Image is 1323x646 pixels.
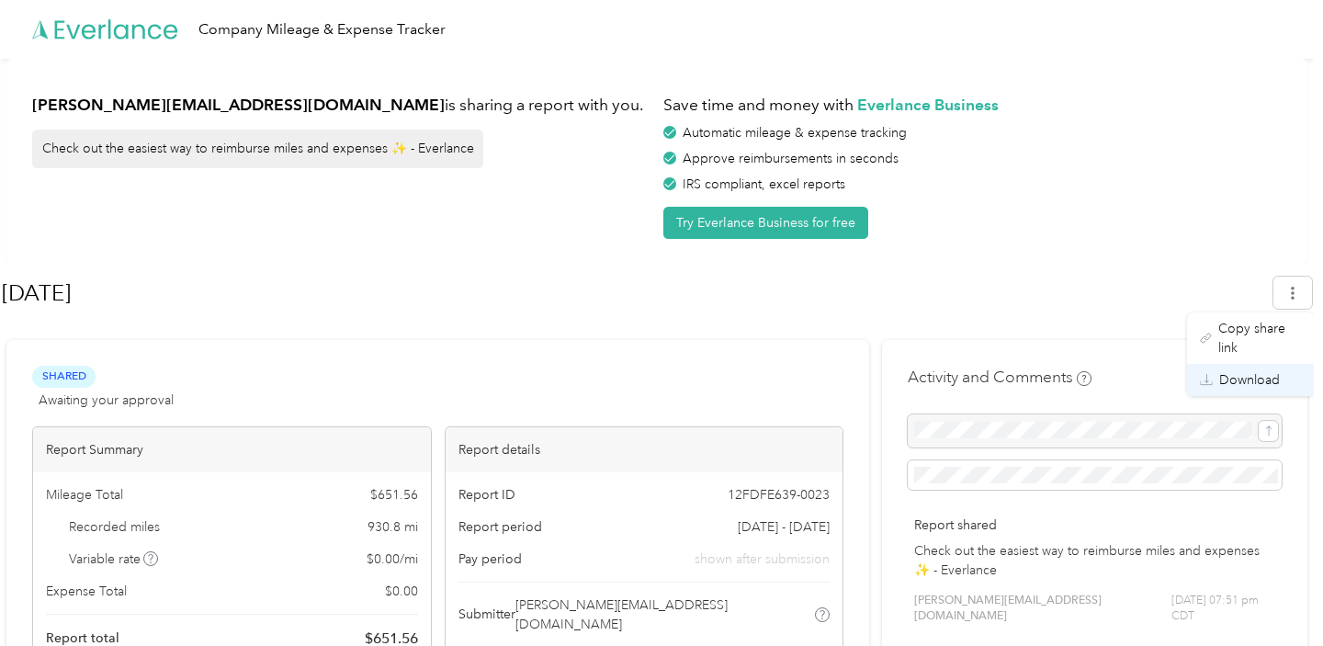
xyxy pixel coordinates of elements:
[69,550,159,569] span: Variable rate
[683,151,899,166] span: Approve reimbursements in seconds
[1219,370,1280,390] span: Download
[663,207,868,239] button: Try Everlance Business for free
[32,366,96,387] span: Shared
[32,130,483,168] div: Check out the easiest way to reimburse miles and expenses ✨ - Everlance
[1218,319,1301,357] span: Copy share link
[32,95,445,114] strong: [PERSON_NAME][EMAIL_ADDRESS][DOMAIN_NAME]
[385,582,418,601] span: $ 0.00
[39,391,174,410] span: Awaiting your approval
[458,550,522,569] span: Pay period
[857,95,999,114] strong: Everlance Business
[46,485,123,504] span: Mileage Total
[1171,593,1275,625] span: [DATE] 07:51 pm CDT
[683,176,845,192] span: IRS compliant, excel reports
[367,550,418,569] span: $ 0.00 / mi
[446,427,843,472] div: Report details
[914,541,1275,580] p: Check out the easiest way to reimburse miles and expenses ✨ - Everlance
[370,485,418,504] span: $ 651.56
[69,517,160,537] span: Recorded miles
[458,485,515,504] span: Report ID
[515,595,812,634] span: [PERSON_NAME][EMAIL_ADDRESS][DOMAIN_NAME]
[367,517,418,537] span: 930.8 mi
[728,485,830,504] span: 12FDFE639-0023
[46,582,127,601] span: Expense Total
[908,366,1091,389] h4: Activity and Comments
[695,550,830,569] span: shown after submission
[663,94,1282,117] h1: Save time and money with
[32,94,650,117] h1: is sharing a report with you.
[738,517,830,537] span: [DATE] - [DATE]
[683,125,907,141] span: Automatic mileage & expense tracking
[33,427,431,472] div: Report Summary
[198,18,446,41] div: Company Mileage & Expense Tracker
[458,517,542,537] span: Report period
[914,516,1275,535] p: Report shared
[458,605,515,624] span: Submitter
[2,271,1261,315] h1: Aug 2025
[914,593,1171,625] span: [PERSON_NAME][EMAIL_ADDRESS][DOMAIN_NAME]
